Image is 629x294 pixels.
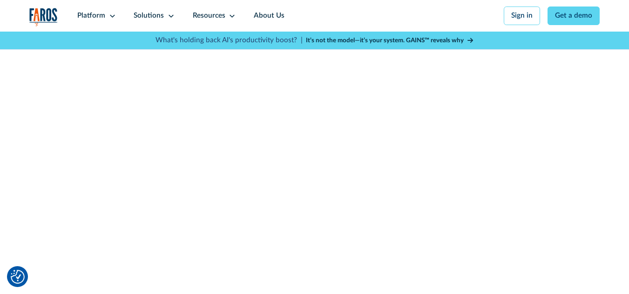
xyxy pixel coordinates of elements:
button: Cookie Settings [11,270,25,284]
div: Platform [77,11,105,21]
div: Solutions [134,11,164,21]
a: Sign in [504,7,541,25]
div: Resources [193,11,225,21]
img: Revisit consent button [11,270,25,284]
strong: It’s not the model—it’s your system. GAINS™ reveals why [306,37,464,44]
a: home [29,8,58,26]
p: What's holding back AI's productivity boost? | [156,35,303,46]
img: Logo of the analytics and reporting company Faros. [29,8,58,26]
a: Get a demo [548,7,600,25]
a: It’s not the model—it’s your system. GAINS™ reveals why [306,36,473,45]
